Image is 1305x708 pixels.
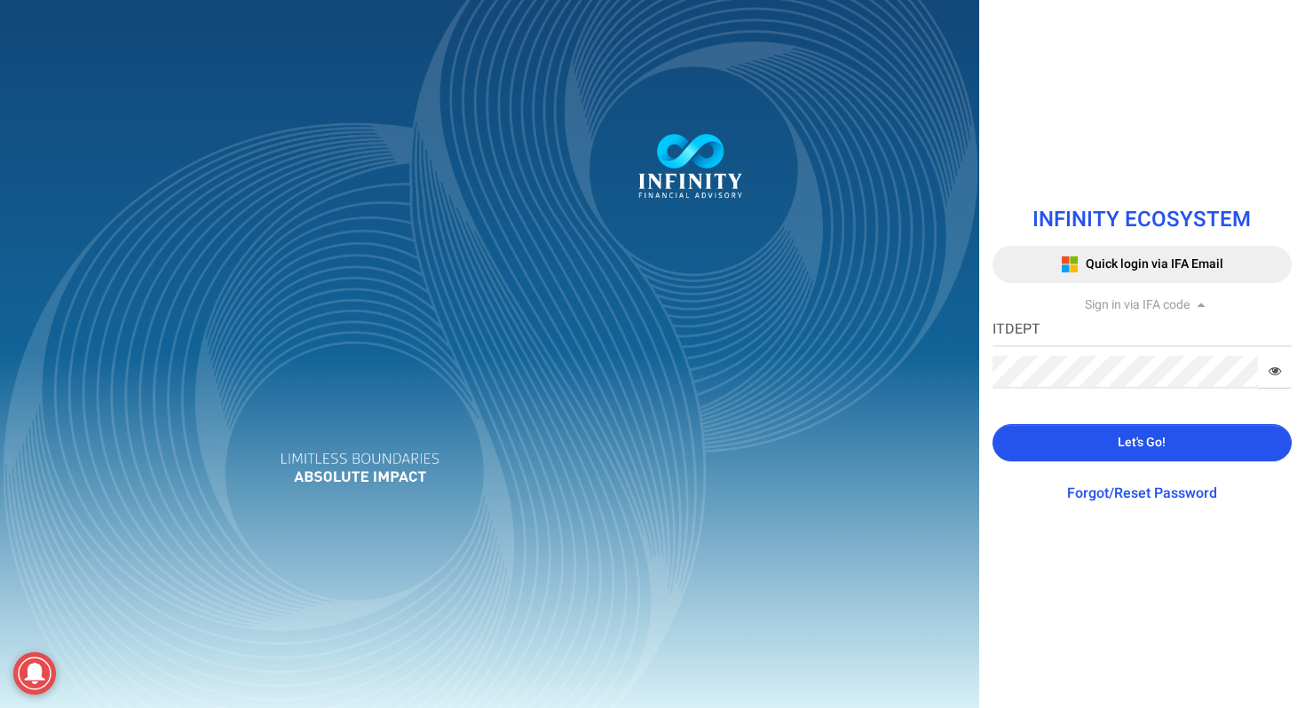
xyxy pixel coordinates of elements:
h1: INFINITY ECOSYSTEM [993,208,1293,232]
div: Sign in via IFA code [993,296,1293,314]
span: Sign in via IFA code [1085,295,1190,314]
span: Let's Go! [1118,433,1166,452]
span: Quick login via IFA Email [1086,255,1223,273]
button: Quick login via IFA Email [993,246,1293,283]
input: IFA Code [993,314,1293,347]
a: Forgot/Reset Password [1067,483,1217,504]
button: Let's Go! [993,424,1293,461]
